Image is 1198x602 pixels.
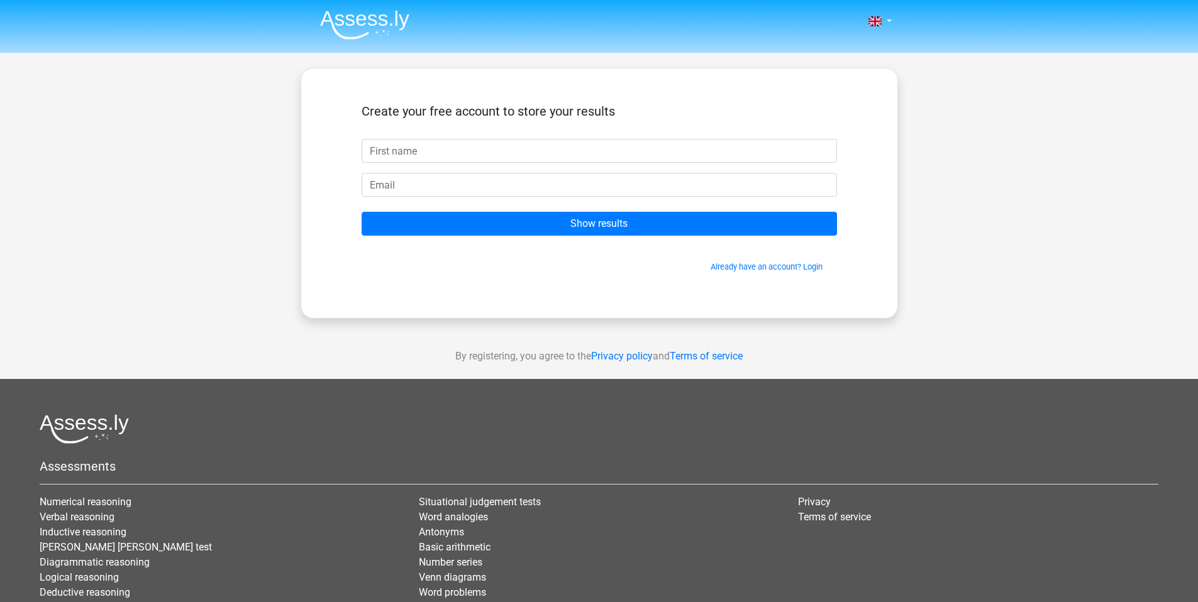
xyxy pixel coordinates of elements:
a: Deductive reasoning [40,586,130,598]
a: Antonyms [419,526,464,538]
a: [PERSON_NAME] [PERSON_NAME] test [40,541,212,553]
a: Terms of service [798,511,871,523]
a: Logical reasoning [40,571,119,583]
a: Already have an account? Login [711,262,823,271]
a: Venn diagrams [419,571,486,583]
a: Word analogies [419,511,488,523]
h5: Assessments [40,459,1158,474]
a: Verbal reasoning [40,511,114,523]
img: Assessly [320,10,409,40]
a: Basic arithmetic [419,541,491,553]
a: Situational judgement tests [419,496,541,508]
a: Word problems [419,586,486,598]
a: Numerical reasoning [40,496,131,508]
a: Diagrammatic reasoning [40,556,150,568]
a: Terms of service [670,350,743,362]
input: Show results [362,212,837,236]
h5: Create your free account to store your results [362,104,837,119]
img: Assessly logo [40,414,129,444]
a: Privacy policy [591,350,653,362]
input: Email [362,173,837,197]
a: Privacy [798,496,831,508]
a: Inductive reasoning [40,526,126,538]
a: Number series [419,556,482,568]
input: First name [362,139,837,163]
